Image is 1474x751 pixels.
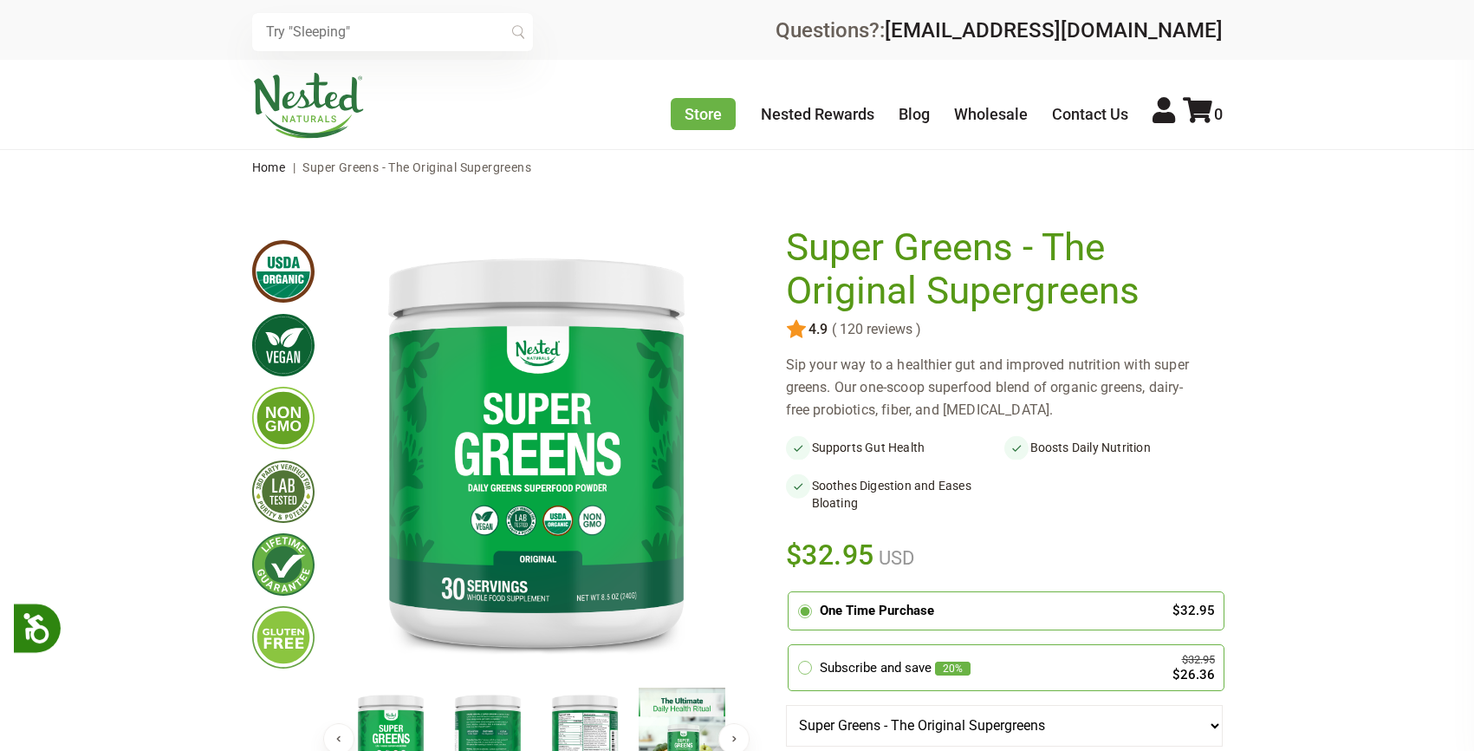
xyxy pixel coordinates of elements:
[252,160,286,174] a: Home
[1214,105,1223,123] span: 0
[252,533,315,596] img: lifetimeguarantee
[671,98,736,130] a: Store
[252,150,1223,185] nav: breadcrumbs
[786,536,875,574] span: $32.95
[786,319,807,340] img: star.svg
[807,322,828,337] span: 4.9
[252,460,315,523] img: thirdpartytested
[874,547,914,569] span: USD
[252,73,365,139] img: Nested Naturals
[252,387,315,449] img: gmofree
[1052,105,1128,123] a: Contact Us
[1004,435,1223,460] li: Boosts Daily Nutrition
[252,314,315,376] img: vegan
[761,105,874,123] a: Nested Rewards
[289,160,300,174] span: |
[302,160,531,174] span: Super Greens - The Original Supergreens
[1183,105,1223,123] a: 0
[786,435,1004,460] li: Supports Gut Health
[786,354,1223,421] div: Sip your way to a healthier gut and improved nutrition with super greens. Our one-scoop superfood...
[342,226,731,673] img: Super Greens - The Original Supergreens
[786,226,1214,312] h1: Super Greens - The Original Supergreens
[954,105,1028,123] a: Wholesale
[828,322,921,337] span: ( 120 reviews )
[252,240,315,303] img: usdaorganic
[252,606,315,669] img: glutenfree
[776,20,1223,41] div: Questions?:
[786,473,1004,515] li: Soothes Digestion and Eases Bloating
[899,105,930,123] a: Blog
[252,13,533,51] input: Try "Sleeping"
[885,18,1223,42] a: [EMAIL_ADDRESS][DOMAIN_NAME]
